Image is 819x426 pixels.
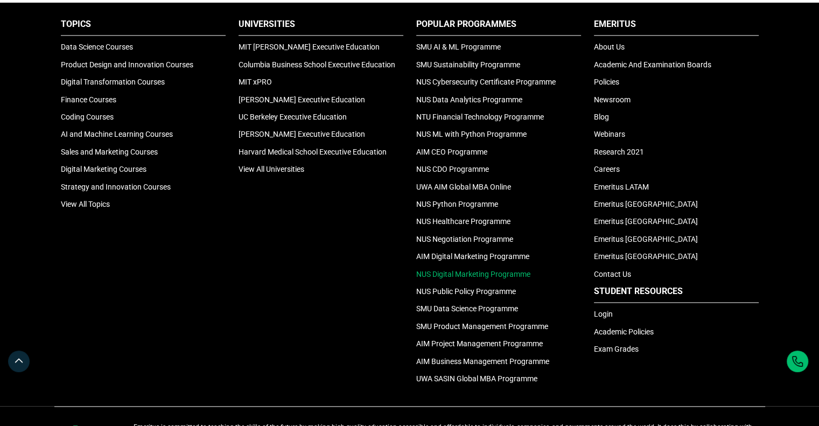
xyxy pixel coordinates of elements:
a: UWA SASIN Global MBA Programme [416,374,537,383]
a: NTU Financial Technology Programme [416,113,544,121]
a: MIT xPRO [239,78,272,86]
a: NUS Digital Marketing Programme [416,270,530,278]
a: Webinars [594,130,625,138]
a: Data Science Courses [61,43,133,51]
a: AIM Digital Marketing Programme [416,252,529,261]
a: AIM Project Management Programme [416,339,543,348]
a: View All Topics [61,200,110,208]
a: SMU Product Management Programme [416,322,548,331]
a: SMU Sustainability Programme [416,60,520,69]
a: Exam Grades [594,345,639,353]
a: Policies [594,78,619,86]
a: NUS CDO Programme [416,165,489,173]
a: Digital Transformation Courses [61,78,165,86]
a: AIM CEO Programme [416,148,487,156]
a: Strategy and Innovation Courses [61,183,171,191]
a: Emeritus LATAM [594,183,649,191]
a: NUS Cybersecurity Certificate Programme [416,78,556,86]
a: Coding Courses [61,113,114,121]
a: NUS Python Programme [416,200,498,208]
a: Emeritus [GEOGRAPHIC_DATA] [594,235,698,243]
a: Harvard Medical School Executive Education [239,148,387,156]
a: Emeritus [GEOGRAPHIC_DATA] [594,252,698,261]
a: Research 2021 [594,148,644,156]
a: AIM Business Management Programme [416,357,549,366]
a: Login [594,310,613,318]
a: Finance Courses [61,95,116,104]
a: NUS Healthcare Programme [416,217,510,226]
a: SMU AI & ML Programme [416,43,501,51]
a: [PERSON_NAME] Executive Education [239,95,365,104]
a: UC Berkeley Executive Education [239,113,347,121]
a: Emeritus [GEOGRAPHIC_DATA] [594,217,698,226]
a: Sales and Marketing Courses [61,148,158,156]
a: Emeritus [GEOGRAPHIC_DATA] [594,200,698,208]
a: Academic And Examination Boards [594,60,711,69]
a: SMU Data Science Programme [416,304,518,313]
a: Columbia Business School Executive Education [239,60,395,69]
a: NUS Data Analytics Programme [416,95,522,104]
a: Newsroom [594,95,631,104]
a: [PERSON_NAME] Executive Education [239,130,365,138]
a: NUS ML with Python Programme [416,130,527,138]
a: Product Design and Innovation Courses [61,60,193,69]
a: NUS Public Policy Programme [416,287,516,296]
a: View All Universities [239,165,304,173]
a: Careers [594,165,620,173]
a: AI and Machine Learning Courses [61,130,173,138]
a: Digital Marketing Courses [61,165,146,173]
a: MIT [PERSON_NAME] Executive Education [239,43,380,51]
a: Academic Policies [594,327,654,336]
a: Blog [594,113,609,121]
a: NUS Negotiation Programme [416,235,513,243]
a: Contact Us [594,270,631,278]
a: About Us [594,43,625,51]
a: UWA AIM Global MBA Online [416,183,511,191]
